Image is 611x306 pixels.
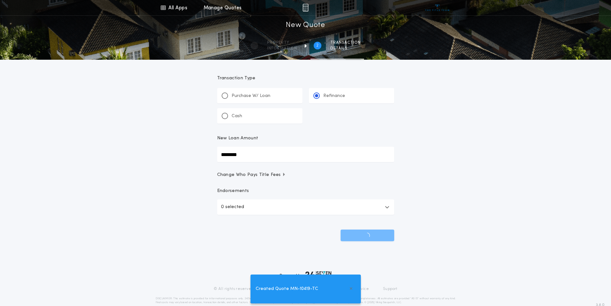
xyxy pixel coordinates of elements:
[217,188,394,194] p: Endorsements
[280,271,332,279] div: Powered by
[217,199,394,215] button: 0 selected
[267,46,297,51] span: information
[330,46,361,51] span: details
[232,113,242,119] p: Cash
[221,203,244,211] p: 0 selected
[217,172,394,178] button: Change Who Pays Title Fees
[316,43,318,48] h2: 2
[302,4,309,12] img: img
[323,93,345,99] p: Refinance
[217,147,394,162] input: New Loan Amount
[217,135,259,142] p: New Loan Amount
[217,75,394,82] p: Transaction Type
[425,4,449,11] img: vs-icon
[330,40,361,45] span: Transaction
[232,93,270,99] p: Purchase W/ Loan
[267,40,297,45] span: Property
[217,172,286,178] span: Change Who Pays Title Fees
[305,271,332,279] img: logo
[256,285,318,293] span: Created Quote MN-10419-TC
[286,20,325,31] h1: New Quote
